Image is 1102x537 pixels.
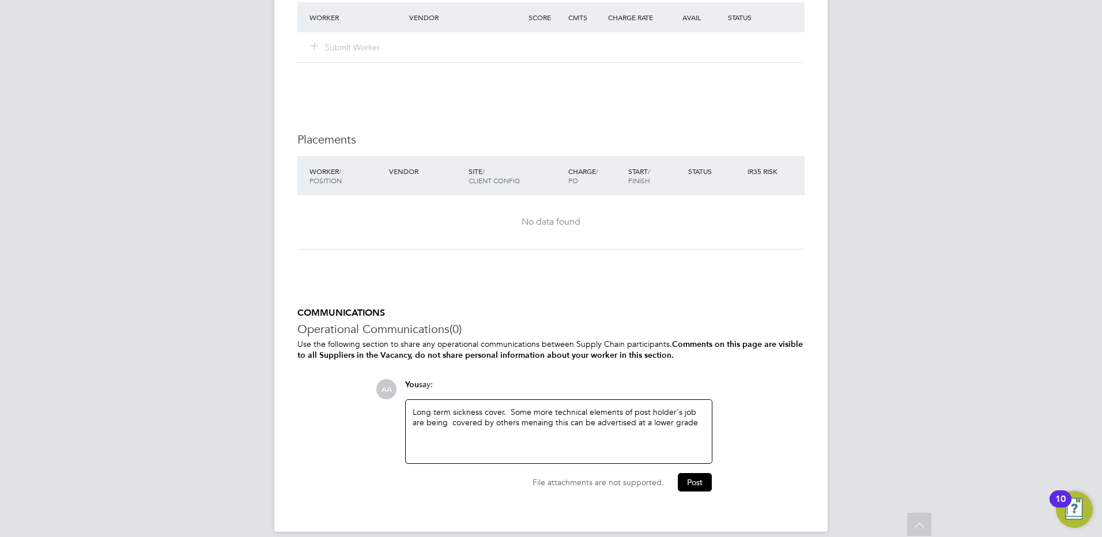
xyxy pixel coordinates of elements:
div: Score [526,7,565,28]
div: Status [725,7,805,28]
div: Charge [565,161,625,191]
p: Use the following section to share any operational communications between Supply Chain participants. [297,339,805,361]
div: Vendor [406,7,526,28]
span: / Finish [628,167,650,185]
div: Cmts [565,7,605,28]
div: Start [625,161,685,191]
span: File attachments are not supported. [533,477,664,487]
span: / Client Config [469,167,520,185]
button: Submit Worker [311,41,380,53]
span: / PO [568,167,598,185]
div: Vendor [386,161,466,181]
div: Worker [307,161,386,191]
div: Avail [665,7,725,28]
button: Open Resource Center, 10 new notifications [1056,491,1093,528]
span: / Position [310,167,342,185]
div: Status [685,161,745,181]
div: Charge Rate [605,7,665,28]
div: Worker [307,7,406,28]
h5: COMMUNICATIONS [297,307,805,319]
div: IR35 Risk [745,161,784,181]
span: AA [376,379,397,399]
button: Post [678,473,712,491]
span: (0) [450,322,462,336]
div: 10 [1055,499,1066,514]
b: Comments on this page are visible to all Suppliers in the Vacancy, do not share personal informat... [297,339,803,360]
div: Site [466,161,565,191]
div: Long term sickness cover. Some more technical elements of post holder's job are being covered by ... [413,407,705,456]
h3: Operational Communications [297,322,805,336]
h3: Placements [297,132,805,147]
span: You [405,380,419,389]
div: No data found [309,216,793,228]
div: say: [405,379,712,399]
